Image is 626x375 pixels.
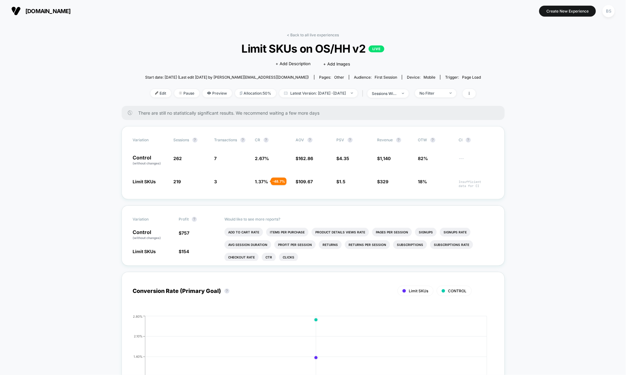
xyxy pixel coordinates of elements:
span: $ [377,179,389,184]
span: 1.5 [339,179,346,184]
span: There are still no statistically significant results. We recommend waiting a few more days [139,110,492,116]
li: Returns Per Session [345,240,390,249]
img: edit [155,91,158,95]
button: ? [264,138,269,143]
tspan: 2.80% [133,314,143,318]
li: Product Details Views Rate [312,228,369,237]
span: CI [459,138,493,143]
span: Allocation: 50% [235,89,276,97]
li: Subscriptions [393,240,427,249]
span: Limit SKUs [133,179,156,184]
button: ? [192,138,197,143]
button: ? [308,138,313,143]
span: CR [255,138,260,142]
p: Would like to see more reports? [224,217,493,221]
span: 162.86 [299,156,313,161]
li: Pages Per Session [372,228,412,237]
span: mobile [423,75,435,80]
img: end [179,91,182,95]
span: 4.35 [339,156,350,161]
div: BS [602,5,615,17]
span: 1,140 [380,156,391,161]
span: Revenue [377,138,393,142]
span: + Add Description [276,61,311,67]
button: ? [224,289,229,294]
li: Clicks [279,253,298,262]
span: AOV [296,138,304,142]
button: ? [430,138,435,143]
span: 109.67 [299,179,313,184]
span: $ [296,156,313,161]
span: Limit SKUs [409,289,429,293]
li: Checkout Rate [224,253,259,262]
span: | [361,89,367,98]
span: Edit [150,89,171,97]
span: 154 [181,249,189,254]
div: Pages: [319,75,344,80]
tspan: 1.40% [134,355,143,358]
img: end [402,93,404,94]
span: Variation [133,217,167,222]
img: Visually logo [11,6,21,16]
button: [DOMAIN_NAME] [9,6,73,16]
img: rebalance [240,91,242,95]
span: Preview [203,89,232,97]
span: Latest Version: [DATE] - [DATE] [279,89,358,97]
button: ? [192,217,197,222]
span: --- [459,157,493,166]
span: OTW [418,138,453,143]
span: (without changes) [133,161,161,165]
span: 219 [174,179,181,184]
div: No Filter [420,91,445,96]
span: 18% [418,179,427,184]
span: Transactions [214,138,237,142]
span: Limit SKUs on OS/HH v2 [162,42,464,55]
li: Items Per Purchase [266,228,308,237]
span: $ [377,156,391,161]
span: Device: [402,75,440,80]
button: ? [466,138,471,143]
span: 2.67 % [255,156,269,161]
span: Sessions [174,138,189,142]
li: Profit Per Session [274,240,316,249]
li: Subscriptions Rate [430,240,473,249]
div: - 48.7 % [271,178,287,185]
img: end [450,92,452,94]
span: $ [179,249,189,254]
span: 329 [380,179,389,184]
span: PSV [337,138,345,142]
button: ? [396,138,401,143]
button: ? [348,138,353,143]
div: sessions with impression [372,91,397,96]
span: (without changes) [133,236,161,240]
span: 1.37 % [255,179,268,184]
span: [DOMAIN_NAME] [25,8,71,14]
li: Add To Cart Rate [224,228,263,237]
span: 262 [174,156,182,161]
tspan: 2.10% [134,334,143,338]
p: LIVE [369,45,384,52]
span: $ [179,230,189,236]
li: Avg Session Duration [224,240,271,249]
li: Returns [319,240,342,249]
button: BS [601,5,617,18]
span: $ [337,179,346,184]
span: Limit SKUs [133,249,156,254]
span: Profit [179,217,189,221]
span: $ [337,156,350,161]
span: 757 [181,230,189,236]
span: CONTROL [448,289,467,293]
button: ? [240,138,245,143]
span: $ [296,179,313,184]
span: + Add Images [323,61,350,66]
span: Start date: [DATE] (Last edit [DATE] by [PERSON_NAME][EMAIL_ADDRESS][DOMAIN_NAME]) [145,75,309,80]
span: Pause [174,89,199,97]
span: 3 [214,179,217,184]
span: other [334,75,344,80]
div: Trigger: [445,75,481,80]
li: Signups [415,228,437,237]
span: Insufficient data for CI [459,180,493,188]
p: Control [133,155,167,166]
a: < Back to all live experiences [287,33,339,37]
li: Ctr [262,253,276,262]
